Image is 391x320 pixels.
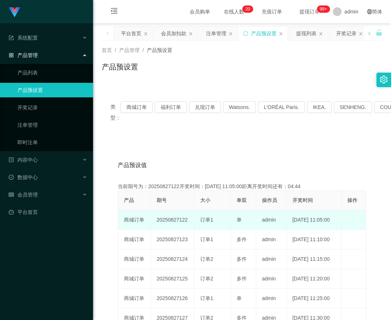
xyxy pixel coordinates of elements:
[220,9,248,14] span: 在线人数
[9,192,38,198] span: 会员管理
[237,217,242,223] span: 单
[256,230,287,250] td: admin
[147,47,172,53] span: 产品预设置
[248,5,250,13] p: 0
[256,269,287,289] td: admin
[258,9,286,14] span: 充值订单
[9,205,87,219] a: 图标: dashboard平台首页
[367,32,371,35] i: 图标: right
[237,276,247,281] span: 多件
[9,52,38,58] span: 产品管理
[200,197,210,203] span: 大小
[118,289,151,308] td: 商城订单
[9,7,20,17] img: logo.9652507e.png
[17,65,87,80] a: 产品列表
[9,192,14,197] i: 图标: table
[258,101,305,113] button: L'ORÉAL Paris.
[287,210,342,230] td: [DATE] 11:05:00
[293,197,313,203] span: 开奖时间
[200,276,213,281] span: 订单2
[367,9,372,14] i: 图标: global
[17,135,87,150] a: 即时注单
[151,250,194,269] td: 20250827124
[102,61,138,72] h1: 产品预设置
[9,35,38,41] span: 系统配置
[256,210,287,230] td: admin
[223,101,256,113] button: Watsons.
[9,35,14,40] i: 图标: form
[359,32,363,36] i: 图标: close
[121,101,153,113] button: 商城订单
[237,197,247,203] span: 单双
[9,157,14,162] i: 图标: profile
[151,269,194,289] td: 20250827125
[279,32,283,36] i: 图标: close
[287,289,342,308] td: [DATE] 11:25:00
[189,32,193,36] i: 图标: close
[189,101,221,113] button: 兑现订单
[119,47,140,53] span: 产品管理
[118,250,151,269] td: 商城订单
[245,5,248,13] p: 2
[296,9,323,14] span: 提现订单
[296,27,317,40] div: 提现列表
[237,295,242,301] span: 单
[287,269,342,289] td: [DATE] 11:20:00
[144,32,148,36] i: 图标: close
[17,118,87,132] a: 注单管理
[237,256,247,262] span: 多件
[118,210,151,230] td: 商城订单
[256,250,287,269] td: admin
[102,0,126,24] i: 图标: menu-fold
[155,101,187,113] button: 福利订单
[347,197,358,203] span: 操作
[243,31,248,36] i: 图标: sync
[200,236,213,242] span: 订单1
[287,250,342,269] td: [DATE] 11:15:00
[17,100,87,115] a: 开奖记录
[200,217,213,223] span: 订单1
[229,32,233,36] i: 图标: close
[242,5,253,13] sup: 20
[256,289,287,308] td: admin
[262,197,277,203] span: 操作员
[118,183,366,190] div: 当前期号为：20250827122开奖时间：[DATE] 11:05:00距离开奖时间还有：04:44
[110,101,121,123] span: 类型：
[118,269,151,289] td: 商城订单
[142,47,144,53] span: /
[336,27,356,40] div: 开奖记录
[121,27,141,40] div: 平台首页
[317,5,330,13] sup: 975
[118,230,151,250] td: 商城订单
[115,47,116,53] span: /
[118,161,147,170] span: 产品预设值
[319,32,323,36] i: 图标: close
[380,76,388,84] i: 图标: setting
[237,236,247,242] span: 多件
[17,83,87,97] a: 产品预设置
[157,197,167,203] span: 期号
[376,29,382,36] i: 图标: unlock
[106,32,109,35] i: 图标: left
[9,174,38,180] span: 数据中心
[287,230,342,250] td: [DATE] 11:10:00
[200,256,213,262] span: 订单2
[124,197,134,203] span: 产品
[151,289,194,308] td: 20250827126
[251,27,277,40] div: 产品预设置
[151,230,194,250] td: 20250827123
[334,101,372,113] button: SENHENG.
[307,101,332,113] button: IKEA.
[102,47,112,53] span: 首页
[9,157,38,163] span: 内容中心
[9,175,14,180] i: 图标: check-circle-o
[9,53,14,58] i: 图标: appstore-o
[151,210,194,230] td: 20250827122
[206,27,226,40] div: 注单管理
[200,295,213,301] span: 订单1
[161,27,186,40] div: 会员加扣款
